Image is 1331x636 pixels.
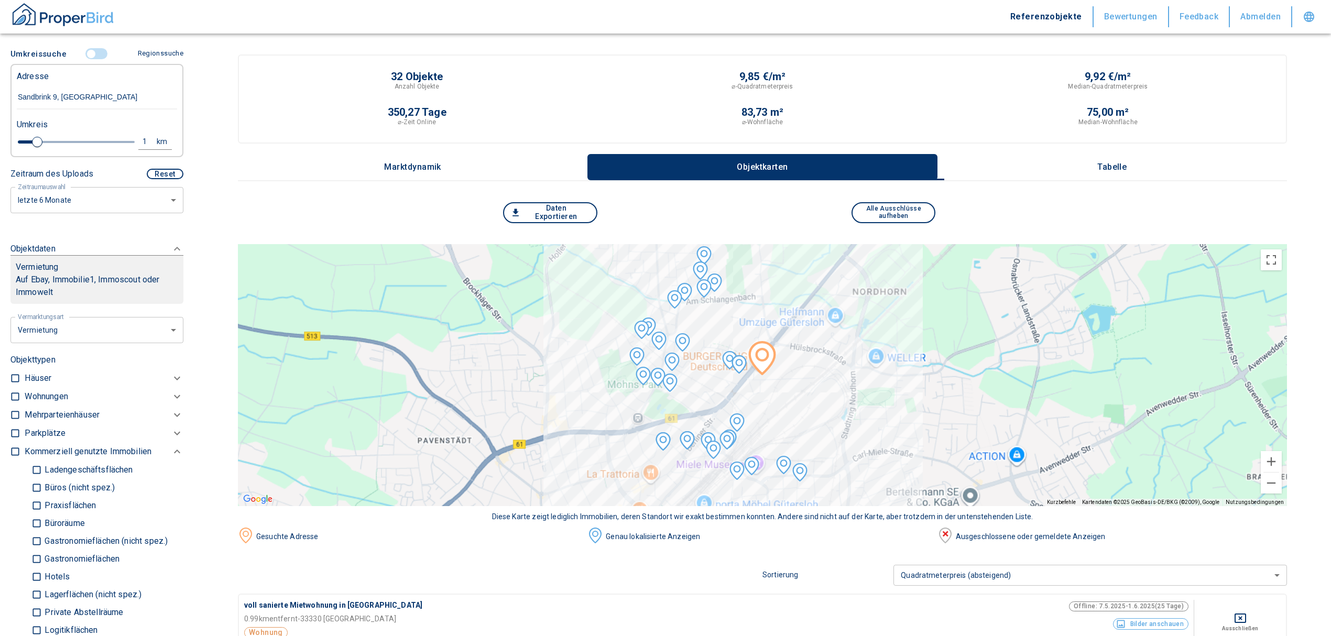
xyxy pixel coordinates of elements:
[741,107,784,117] p: 83,73 m²
[10,168,93,180] p: Zeitraum des Uploads
[25,390,68,403] p: Wohnungen
[398,117,435,127] p: ⌀-Zeit Online
[16,273,178,299] p: Auf Ebay, Immobilie1, Immoscout oder Immowelt
[1230,6,1292,27] button: Abmelden
[238,154,1287,180] div: wrapped label tabs example
[42,537,168,545] p: Gastronomieflächen (nicht spez.)
[391,71,443,82] p: 32 Objekte
[1261,473,1282,494] button: Verkleinern
[238,511,1287,522] div: Diese Karte zeigt lediglich Immobilien, deren Standort wir exakt bestimmen konnten. Andere sind n...
[603,531,937,542] div: Genau lokalisierte Anzeigen
[1261,249,1282,270] button: Vollbildansicht ein/aus
[25,427,66,440] p: Parkplätze
[17,70,49,83] p: Adresse
[852,202,935,223] button: Alle Ausschlüsse aufheben
[25,388,183,406] div: Wohnungen
[25,443,183,461] div: Kommerziell genutzte Immobilien
[42,484,115,492] p: Büros (nicht spez.)
[503,202,597,223] button: Daten Exportieren
[1086,162,1138,172] p: Tabelle
[244,600,795,611] p: voll sanierte Mietwohnung in [GEOGRAPHIC_DATA]
[254,531,587,542] div: Gesuchte Adresse
[25,445,151,458] p: Kommerziell genutzte Immobilien
[42,573,70,581] p: Hotels
[1113,618,1189,630] button: Bilder anschauen
[16,261,59,273] p: Vermietung
[42,466,133,474] p: Ladengeschäftsflächen
[241,492,275,506] img: Google
[1085,71,1131,82] p: 9,92 €/m²
[42,626,97,634] p: Logitikflächen
[736,162,789,172] p: Objektkarten
[25,372,51,385] p: Häuser
[17,85,177,109] input: Adresse ändern
[10,354,183,366] p: Objekttypen
[300,613,396,624] p: 33330 [GEOGRAPHIC_DATA]
[1078,117,1138,127] p: Median-Wohnfläche
[1068,82,1148,91] p: Median-Quadratmeterpreis
[10,2,115,28] img: ProperBird Logo and Home Button
[25,424,183,443] div: Parkplätze
[134,45,183,63] button: Regionssuche
[1094,6,1169,27] button: Bewertungen
[587,528,603,543] img: image
[25,369,183,388] div: Häuser
[141,135,160,148] div: 1
[244,613,300,624] p: 0.99 km entfernt -
[1047,499,1076,506] button: Kurzbefehle
[1199,612,1281,624] button: Deselect for this search
[42,501,96,510] p: Praxisflächen
[42,590,141,599] p: Lagerflächen (nicht spez.)
[42,608,123,617] p: Private Abstellräume
[25,406,183,424] div: Mehrparteienhäuser
[384,162,441,172] p: Marktdynamik
[739,71,786,82] p: 9,85 €/m²
[160,135,169,148] div: km
[17,118,48,131] p: Umkreis
[1222,624,1258,632] p: Ausschließen
[241,492,275,506] a: Dieses Gebiet in Google Maps öffnen (in neuem Fenster)
[732,82,793,91] p: ⌀-Quadratmeterpreis
[1261,451,1282,472] button: Vergrößern
[10,243,56,255] p: Objektdaten
[893,561,1287,589] div: Quadratmeterpreis (absteigend)
[10,232,183,314] div: ObjektdatenVermietungAuf Ebay, Immobilie1, Immoscout oder Immowelt
[1082,499,1219,505] span: Kartendaten ©2025 GeoBasis-DE/BKG (©2009), Google
[937,528,953,543] img: image
[953,531,1287,542] div: Ausgeschlossene oder gemeldete Anzeigen
[1226,499,1284,505] a: Nutzungsbedingungen (wird in neuem Tab geöffnet)
[762,569,893,580] p: Sortierung
[10,44,71,64] button: Umkreissuche
[10,2,115,32] button: ProperBird Logo and Home Button
[10,316,183,344] div: letzte 6 Monate
[10,186,183,214] div: letzte 6 Monate
[25,409,100,421] p: Mehrparteienhäuser
[1087,107,1129,117] p: 75,00 m²
[238,528,254,543] img: image
[1169,6,1230,27] button: Feedback
[742,117,783,127] p: ⌀-Wohnfläche
[388,107,446,117] p: 350,27 Tage
[42,519,84,528] p: Büroräume
[395,82,440,91] p: Anzahl Objekte
[42,555,119,563] p: Gastronomieflächen
[147,169,183,179] button: Reset
[138,134,172,150] button: 1km
[1000,6,1094,27] button: Referenzobjekte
